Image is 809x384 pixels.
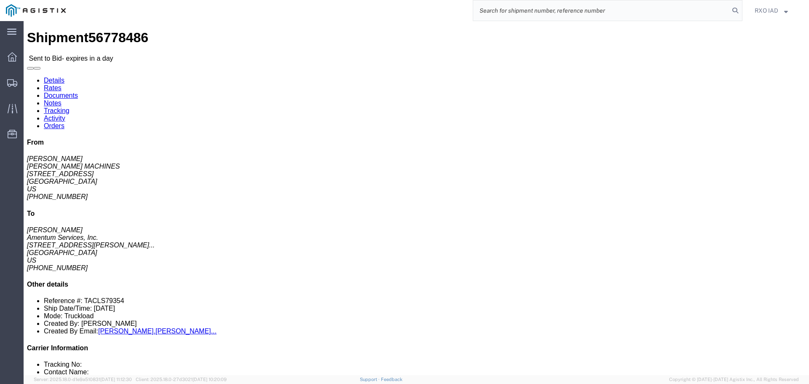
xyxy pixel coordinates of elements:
[193,377,227,382] span: [DATE] 10:20:09
[360,377,381,382] a: Support
[6,4,66,17] img: logo
[24,21,809,375] iframe: FS Legacy Container
[381,377,402,382] a: Feedback
[100,377,132,382] span: [DATE] 11:12:30
[669,376,799,383] span: Copyright © [DATE]-[DATE] Agistix Inc., All Rights Reserved
[473,0,729,21] input: Search for shipment number, reference number
[136,377,227,382] span: Client: 2025.18.0-27d3021
[754,5,797,16] button: RXO IAD
[34,377,132,382] span: Server: 2025.18.0-d1e9a510831
[755,6,778,15] span: RXO IAD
